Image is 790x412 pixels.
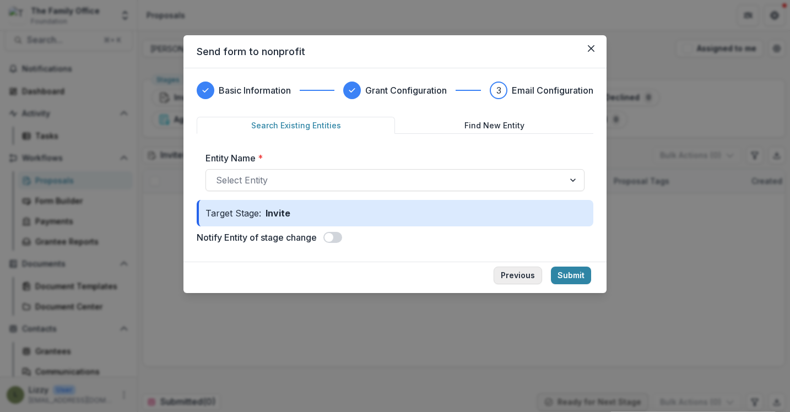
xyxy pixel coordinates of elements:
h3: Grant Configuration [365,84,447,97]
button: Find New Entity [395,117,593,134]
header: Send form to nonprofit [183,35,607,68]
button: Search Existing Entities [197,117,395,134]
button: Close [582,40,600,57]
p: Invite [261,207,295,220]
h3: Email Configuration [512,84,593,97]
label: Entity Name [205,151,578,165]
div: Target Stage: [197,200,593,226]
div: Progress [197,82,593,99]
button: Submit [551,267,591,284]
div: 3 [496,84,501,97]
h3: Basic Information [219,84,291,97]
button: Previous [494,267,542,284]
label: Notify Entity of stage change [197,231,317,244]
